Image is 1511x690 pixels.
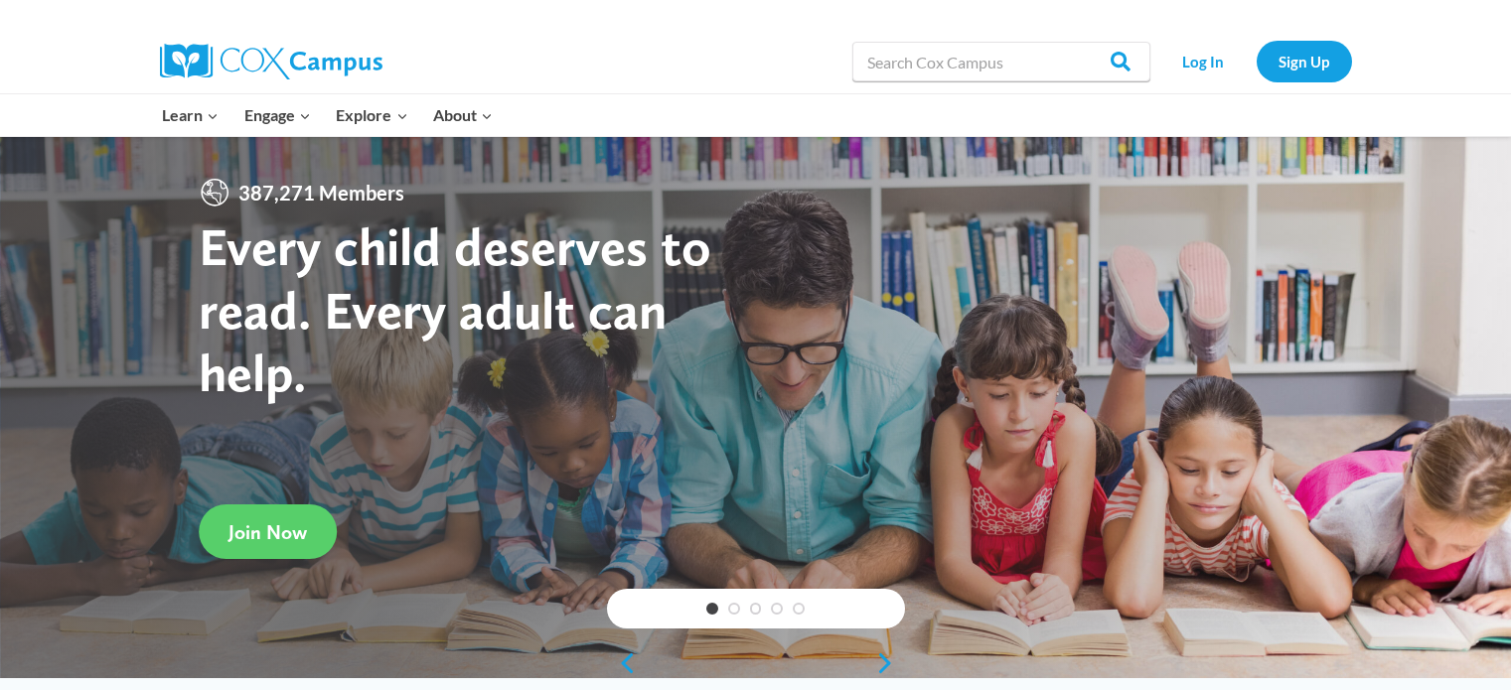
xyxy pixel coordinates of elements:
a: 4 [771,603,783,615]
a: Sign Up [1257,41,1352,81]
span: 387,271 Members [230,177,412,208]
a: 3 [750,603,762,615]
nav: Primary Navigation [150,94,506,136]
a: 1 [706,603,718,615]
a: 2 [728,603,740,615]
img: Cox Campus [160,44,382,79]
span: Learn [162,102,219,128]
strong: Every child deserves to read. Every adult can help. [199,214,711,404]
div: content slider buttons [607,643,905,683]
a: Join Now [199,504,337,559]
span: Explore [336,102,407,128]
a: previous [607,651,637,675]
input: Search Cox Campus [852,42,1150,81]
a: next [875,651,905,675]
span: Join Now [228,520,307,544]
span: Engage [244,102,311,128]
span: About [433,102,493,128]
nav: Secondary Navigation [1160,41,1352,81]
a: 5 [793,603,805,615]
a: Log In [1160,41,1247,81]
